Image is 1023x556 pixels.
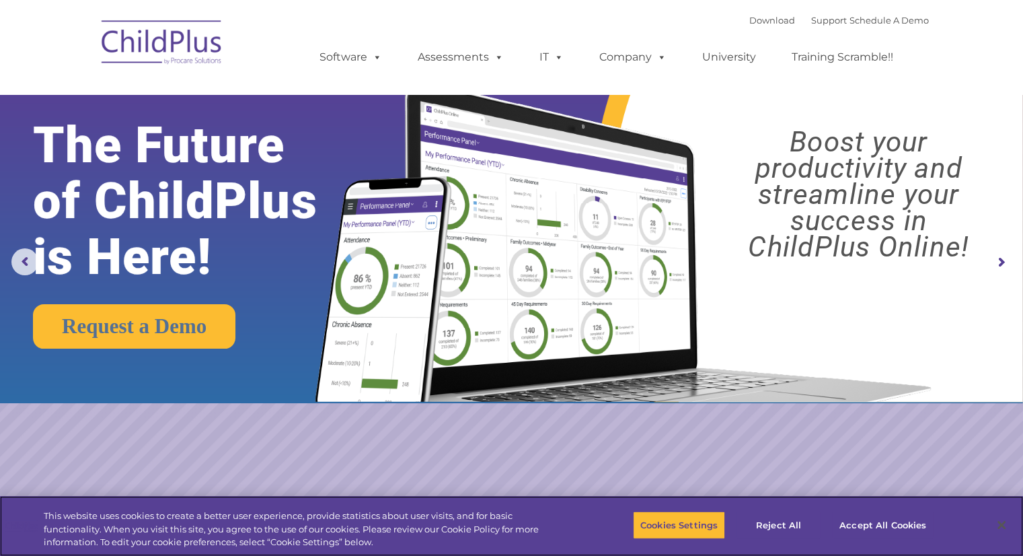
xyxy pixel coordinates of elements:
[987,510,1016,540] button: Close
[95,11,229,78] img: ChildPlus by Procare Solutions
[306,44,395,71] a: Software
[526,44,577,71] a: IT
[849,15,929,26] a: Schedule A Demo
[33,117,360,285] rs-layer: The Future of ChildPlus is Here!
[187,144,244,154] span: Phone number
[832,511,934,539] button: Accept All Cookies
[633,511,725,539] button: Cookies Settings
[811,15,847,26] a: Support
[187,89,228,99] span: Last name
[736,511,821,539] button: Reject All
[707,129,1010,260] rs-layer: Boost your productivity and streamline your success in ChildPlus Online!
[404,44,517,71] a: Assessments
[586,44,680,71] a: Company
[749,15,795,26] a: Download
[33,304,235,349] a: Request a Demo
[749,15,929,26] font: |
[44,510,563,549] div: This website uses cookies to create a better user experience, provide statistics about user visit...
[778,44,907,71] a: Training Scramble!!
[689,44,769,71] a: University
